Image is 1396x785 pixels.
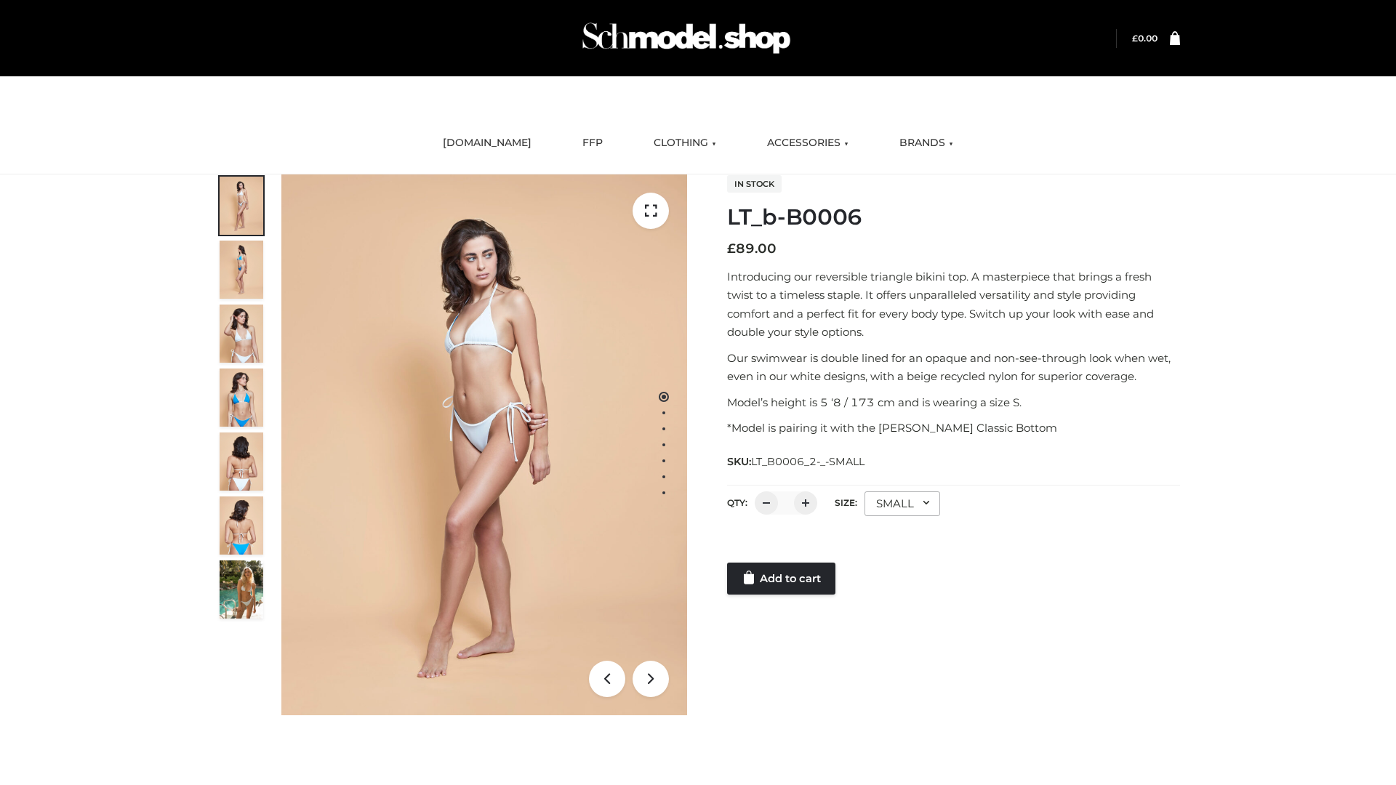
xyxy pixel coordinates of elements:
[727,419,1180,438] p: *Model is pairing it with the [PERSON_NAME] Classic Bottom
[220,496,263,555] img: ArielClassicBikiniTop_CloudNine_AzureSky_OW114ECO_8-scaled.jpg
[220,241,263,299] img: ArielClassicBikiniTop_CloudNine_AzureSky_OW114ECO_2-scaled.jpg
[888,127,964,159] a: BRANDS
[727,453,866,470] span: SKU:
[571,127,614,159] a: FFP
[751,455,865,468] span: LT_B0006_2-_-SMALL
[220,560,263,619] img: Arieltop_CloudNine_AzureSky2.jpg
[220,369,263,427] img: ArielClassicBikiniTop_CloudNine_AzureSky_OW114ECO_4-scaled.jpg
[577,9,795,67] img: Schmodel Admin 964
[727,393,1180,412] p: Model’s height is 5 ‘8 / 173 cm and is wearing a size S.
[220,432,263,491] img: ArielClassicBikiniTop_CloudNine_AzureSky_OW114ECO_7-scaled.jpg
[281,174,687,715] img: ArielClassicBikiniTop_CloudNine_AzureSky_OW114ECO_1
[727,241,777,257] bdi: 89.00
[1132,33,1158,44] a: £0.00
[727,349,1180,386] p: Our swimwear is double lined for an opaque and non-see-through look when wet, even in our white d...
[865,491,940,516] div: SMALL
[220,305,263,363] img: ArielClassicBikiniTop_CloudNine_AzureSky_OW114ECO_3-scaled.jpg
[432,127,542,159] a: [DOMAIN_NAME]
[727,241,736,257] span: £
[727,175,782,193] span: In stock
[727,497,747,508] label: QTY:
[727,267,1180,342] p: Introducing our reversible triangle bikini top. A masterpiece that brings a fresh twist to a time...
[643,127,727,159] a: CLOTHING
[835,497,857,508] label: Size:
[1132,33,1138,44] span: £
[727,563,835,595] a: Add to cart
[756,127,859,159] a: ACCESSORIES
[1132,33,1158,44] bdi: 0.00
[727,204,1180,230] h1: LT_b-B0006
[220,177,263,235] img: ArielClassicBikiniTop_CloudNine_AzureSky_OW114ECO_1-scaled.jpg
